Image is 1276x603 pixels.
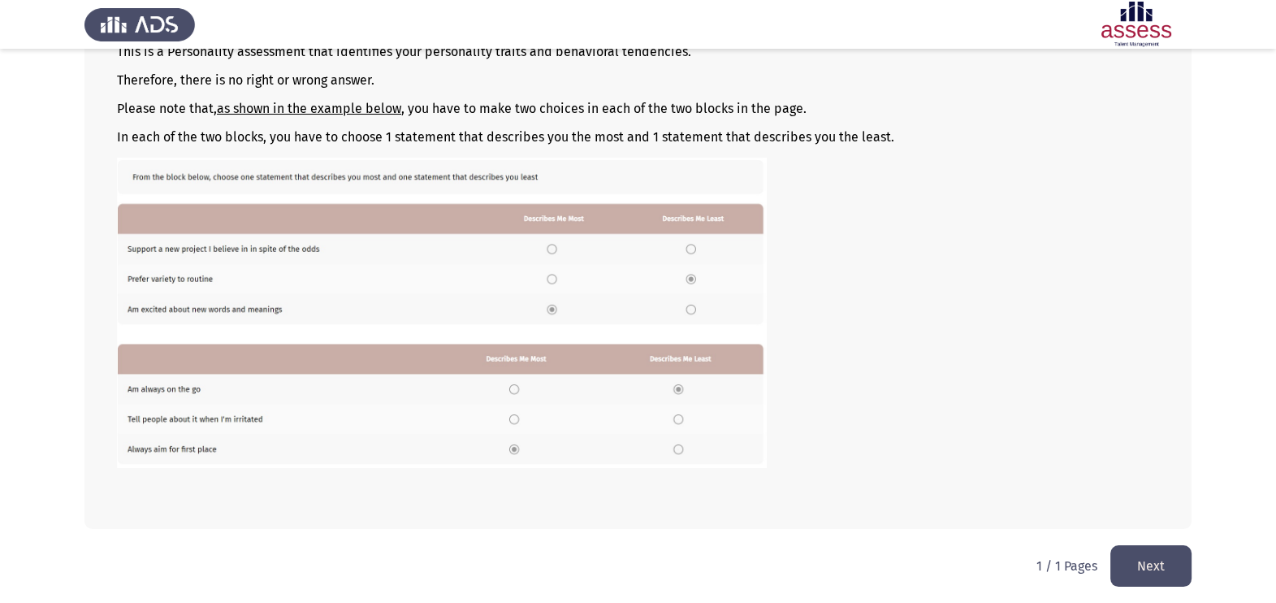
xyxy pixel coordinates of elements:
p: This is a Personality assessment that identifies your personality traits and behavioral tendencies. [117,44,1159,59]
img: QURTIE9DTSBFTi5qcGcxNjM2MDE0NDQzNTMw.jpg [117,158,767,467]
p: Please note that, , you have to make two choices in each of the two blocks in the page. [117,101,1159,116]
p: 1 / 1 Pages [1036,558,1097,574]
img: Assess Talent Management logo [84,2,195,47]
p: Therefore, there is no right or wrong answer. [117,72,1159,88]
button: load next page [1110,545,1192,587]
img: Assessment logo of Development Assessment R1 (EN) [1081,2,1192,47]
p: In each of the two blocks, you have to choose 1 statement that describes you the most and 1 state... [117,129,1159,145]
u: as shown in the example below [217,101,401,116]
